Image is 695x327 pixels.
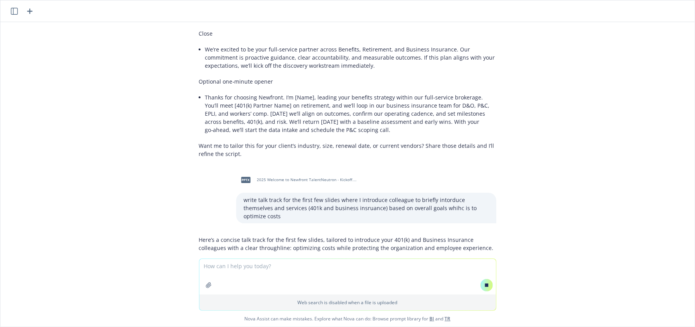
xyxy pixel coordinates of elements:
span: 2025 Welcome to Newfront TalentNeutron - Kickoff.pptx [257,177,359,182]
p: Slide 1 — Welcome and objective [199,258,496,266]
a: TR [445,315,451,322]
p: Optional one‑minute opener [199,77,496,86]
a: BI [430,315,434,322]
li: We’re excited to be your full‑service partner across Benefits, Retirement, and Business Insurance... [205,44,496,71]
span: Nova Assist can make mistakes. Explore what Nova can do: Browse prompt library for and [3,311,692,327]
p: Here’s a concise talk track for the first few slides, tailored to introduce your 401(k) and Busin... [199,236,496,252]
p: Web search is disabled when a file is uploaded [204,299,491,306]
span: pptx [241,177,251,183]
li: Thanks for choosing Newfront. I’m [Name], leading your benefits strategy within our full‑service ... [205,92,496,135]
p: Close [199,29,496,38]
div: pptx2025 Welcome to Newfront TalentNeutron - Kickoff.pptx [236,170,360,190]
p: write talk track for the first few slides where I introduce colleague to briefly intorduce themse... [244,196,489,220]
p: Want me to tailor this for your client’s industry, size, renewal date, or current vendors? Share ... [199,142,496,158]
